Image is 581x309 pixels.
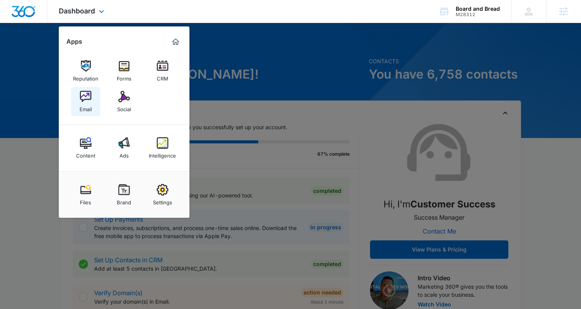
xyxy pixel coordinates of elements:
a: Reputation [71,56,100,85]
a: Forms [110,56,139,85]
div: Intelligence [149,149,176,159]
div: Files [80,196,91,205]
div: Forms [117,72,131,82]
div: Settings [153,196,172,205]
a: Content [71,133,100,163]
div: CRM [157,72,168,82]
div: Ads [120,149,129,159]
div: Email [80,102,92,112]
a: Settings [148,180,177,209]
a: Brand [110,180,139,209]
a: Ads [110,133,139,163]
a: Social [110,87,139,116]
a: Intelligence [148,133,177,163]
a: Email [71,87,100,116]
span: Dashboard [59,7,95,15]
div: account id [456,12,500,17]
h2: Apps [66,38,82,45]
a: CRM [148,56,177,85]
div: Social [117,102,131,112]
div: Reputation [73,72,98,82]
a: Marketing 360® Dashboard [169,36,182,48]
a: Files [71,180,100,209]
div: Brand [117,196,131,205]
div: Content [76,149,95,159]
div: account name [456,6,500,12]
